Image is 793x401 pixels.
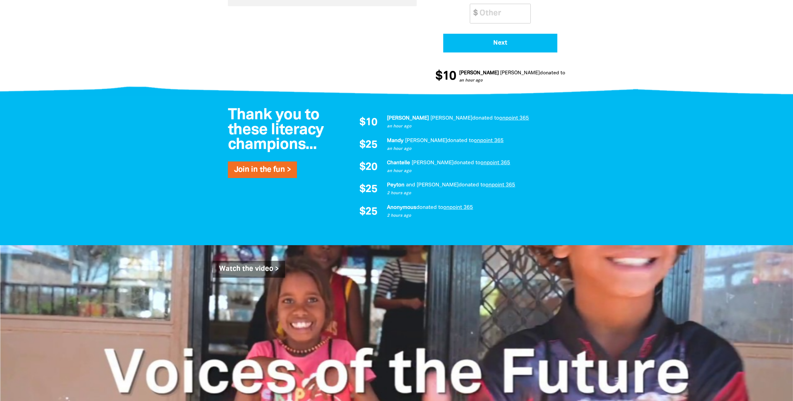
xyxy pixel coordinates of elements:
a: onpoint 365 [485,183,515,187]
span: $20 [359,162,377,173]
p: an hour ago [387,123,559,130]
em: [PERSON_NAME] [387,116,429,121]
span: $25 [359,184,377,195]
span: donated to [454,161,480,165]
p: an hour ago [387,146,559,152]
em: Mandy [387,138,404,143]
em: [PERSON_NAME] [430,116,472,121]
span: Thank you to these literacy champions... [228,108,324,152]
a: onpoint 365 [559,71,586,75]
em: Chantelle [387,161,410,165]
div: Donation stream [435,67,565,87]
a: onpoint 365 [443,205,473,210]
input: Other [475,4,530,23]
em: and [PERSON_NAME] [406,183,459,187]
a: onpoint 365 [480,161,510,165]
p: an hour ago [387,168,559,174]
p: 2 hours ago [387,190,559,196]
span: $10 [429,70,450,83]
span: donated to [459,183,485,187]
a: onpoint 365 [499,116,529,121]
a: Join in the fun > [234,166,291,173]
a: Watch the video > [213,261,285,278]
button: Pay with Credit Card [443,34,557,52]
p: an hour ago [453,78,586,84]
span: Next [452,40,549,46]
em: [PERSON_NAME] [412,161,454,165]
div: Donation stream [353,114,559,220]
span: donated to [472,116,499,121]
span: $25 [359,140,377,151]
span: $ [470,4,478,23]
em: Anonymous [387,205,416,210]
em: [PERSON_NAME] [405,138,447,143]
span: donated to [416,205,443,210]
em: [PERSON_NAME] [453,71,493,75]
div: Paginated content [353,114,559,220]
a: onpoint 365 [474,138,504,143]
span: donated to [447,138,474,143]
p: 2 hours ago [387,213,559,219]
span: $25 [359,207,377,217]
em: [PERSON_NAME] [494,71,534,75]
em: Peyton [387,183,404,187]
span: donated to [534,71,559,75]
span: $10 [359,117,377,128]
